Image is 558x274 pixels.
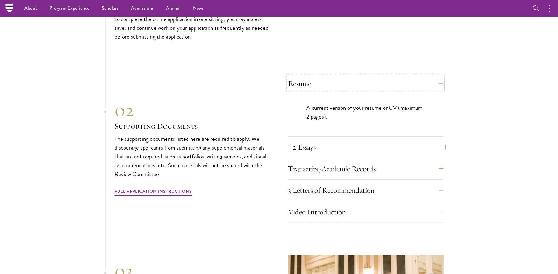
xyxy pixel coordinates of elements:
[307,103,425,121] p: A current version of your resume or CV (maximum 2 pages).
[115,99,270,121] div: 02
[115,121,270,131] h3: Supporting Documents
[115,188,192,197] a: Full Application Instructions
[115,134,270,179] p: The supporting documents listed here are required to apply. We discourage applicants from submitt...
[288,161,444,176] button: Transcript/Academic Records
[288,183,444,198] button: 3 Letters of Recommendation
[293,140,448,154] button: 2 Essays
[288,76,444,91] button: Resume
[288,205,444,219] button: Video Introduction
